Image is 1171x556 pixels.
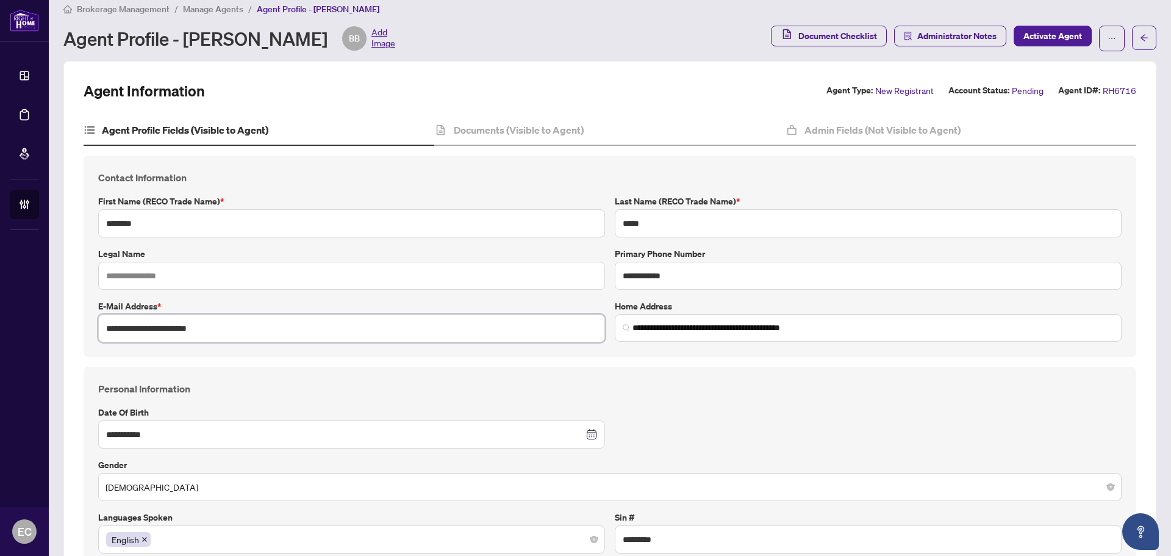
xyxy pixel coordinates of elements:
label: Gender [98,458,1122,472]
span: ellipsis [1108,34,1116,43]
label: Account Status: [948,84,1009,98]
div: Agent Profile - [PERSON_NAME] [63,26,395,51]
span: Add Image [371,26,395,51]
span: arrow-left [1140,34,1148,42]
label: Agent Type: [826,84,873,98]
label: First Name (RECO Trade Name) [98,195,605,208]
span: close [141,536,148,543]
label: E-mail Address [98,300,605,313]
span: BB [349,32,360,45]
h4: Personal Information [98,381,1122,396]
button: Administrator Notes [894,26,1006,46]
button: Document Checklist [771,26,887,46]
label: Date of Birth [98,406,605,419]
span: home [63,5,72,13]
span: Pending [1012,84,1044,98]
img: search_icon [623,324,630,331]
span: Male [106,475,1114,499]
h2: Agent Information [84,81,205,101]
span: English [106,532,151,547]
button: Activate Agent [1014,26,1092,46]
label: Legal Name [98,247,605,261]
span: close-circle [1107,483,1114,491]
span: Brokerage Management [77,4,170,15]
li: / [174,2,178,16]
label: Last Name (RECO Trade Name) [615,195,1122,208]
span: EC [18,523,32,540]
span: New Registrant [875,84,934,98]
h4: Contact Information [98,170,1122,185]
span: close-circle [590,536,598,543]
span: English [112,533,139,546]
span: solution [904,32,912,40]
h4: Admin Fields (Not Visible to Agent) [804,123,961,137]
label: Languages spoken [98,511,605,524]
li: / [248,2,252,16]
span: Agent Profile - [PERSON_NAME] [257,4,379,15]
span: Document Checklist [798,26,877,46]
label: Agent ID#: [1058,84,1100,98]
h4: Agent Profile Fields (Visible to Agent) [102,123,268,137]
label: Home Address [615,300,1122,313]
label: Primary Phone Number [615,247,1122,261]
label: Sin # [615,511,1122,524]
img: logo [10,9,39,32]
span: Activate Agent [1023,26,1082,46]
span: Administrator Notes [917,26,997,46]
button: Open asap [1122,513,1159,550]
span: Manage Agents [183,4,243,15]
span: RH6716 [1103,84,1136,98]
h4: Documents (Visible to Agent) [454,123,584,137]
